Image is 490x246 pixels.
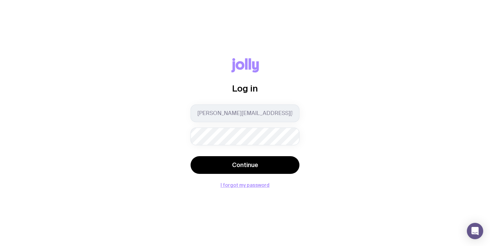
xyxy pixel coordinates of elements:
div: Open Intercom Messenger [467,223,483,239]
input: you@email.com [191,104,299,122]
button: Continue [191,156,299,174]
span: Log in [232,83,258,93]
button: I forgot my password [220,182,269,188]
span: Continue [232,161,258,169]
